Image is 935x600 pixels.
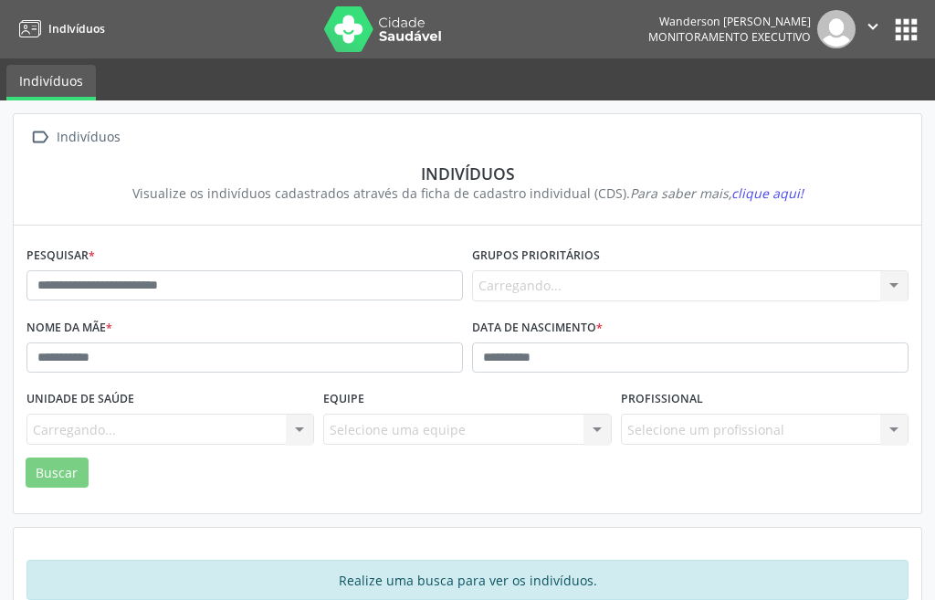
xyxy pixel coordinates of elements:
button: Buscar [26,458,89,489]
div: Visualize os indivíduos cadastrados através da ficha de cadastro individual (CDS). [39,184,896,203]
span: Monitoramento Executivo [648,29,811,45]
label: Unidade de saúde [26,385,134,414]
div: Indivíduos [53,124,123,151]
i:  [863,16,883,37]
a: Indivíduos [6,65,96,100]
label: Pesquisar [26,242,95,270]
div: Wanderson [PERSON_NAME] [648,14,811,29]
a: Indivíduos [13,14,105,44]
div: Indivíduos [39,163,896,184]
label: Nome da mãe [26,314,112,342]
label: Grupos prioritários [472,242,600,270]
span: Indivíduos [48,21,105,37]
button: apps [890,14,922,46]
label: Data de nascimento [472,314,603,342]
div: Realize uma busca para ver os indivíduos. [26,560,909,600]
label: Profissional [621,385,703,414]
label: Equipe [323,385,364,414]
i: Para saber mais, [630,184,804,202]
a:  Indivíduos [26,124,123,151]
span: clique aqui! [731,184,804,202]
img: img [817,10,856,48]
button:  [856,10,890,48]
i:  [26,124,53,151]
